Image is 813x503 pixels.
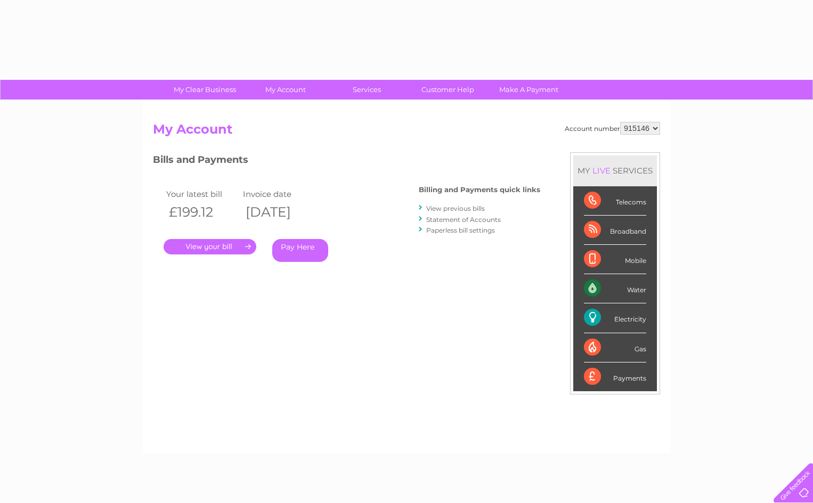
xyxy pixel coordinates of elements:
[584,245,646,274] div: Mobile
[164,201,240,223] th: £199.12
[164,187,240,201] td: Your latest bill
[240,187,317,201] td: Invoice date
[565,122,660,135] div: Account number
[161,80,249,100] a: My Clear Business
[584,333,646,362] div: Gas
[272,239,328,262] a: Pay Here
[584,186,646,216] div: Telecoms
[426,204,485,212] a: View previous bills
[323,80,411,100] a: Services
[164,239,256,254] a: .
[240,201,317,223] th: [DATE]
[153,152,540,171] h3: Bills and Payments
[242,80,330,100] a: My Account
[590,166,613,176] div: LIVE
[404,80,492,100] a: Customer Help
[485,80,573,100] a: Make A Payment
[419,186,540,194] h4: Billing and Payments quick links
[584,274,646,303] div: Water
[153,122,660,142] h2: My Account
[426,226,495,234] a: Paperless bill settings
[584,216,646,245] div: Broadband
[426,216,501,224] a: Statement of Accounts
[584,303,646,333] div: Electricity
[573,155,657,186] div: MY SERVICES
[584,362,646,391] div: Payments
